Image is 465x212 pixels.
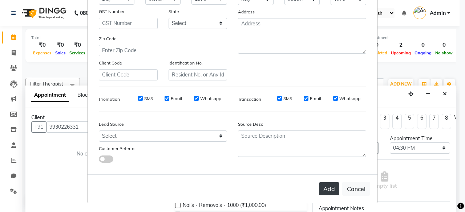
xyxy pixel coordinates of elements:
label: Transaction [238,96,261,103]
input: Client Code [99,69,158,80]
label: Whatsapp [200,95,221,102]
label: Client Code [99,60,122,66]
label: Whatsapp [339,95,360,102]
label: Lead Source [99,121,124,128]
label: Customer Referral [99,145,136,152]
label: Zip Code [99,36,117,42]
label: GST Number [99,8,125,15]
button: Add [319,182,339,195]
input: GST Number [99,18,158,29]
label: Email [171,95,182,102]
label: Promotion [99,96,120,103]
label: Address [238,9,255,15]
label: State [169,8,179,15]
label: SMS [144,95,153,102]
label: SMS [283,95,292,102]
label: Email [310,95,321,102]
label: Source Desc [238,121,263,128]
input: Enter Zip Code [99,45,164,56]
label: Identification No. [169,60,203,66]
button: Cancel [342,182,370,196]
input: Resident No. or Any Id [169,69,227,80]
